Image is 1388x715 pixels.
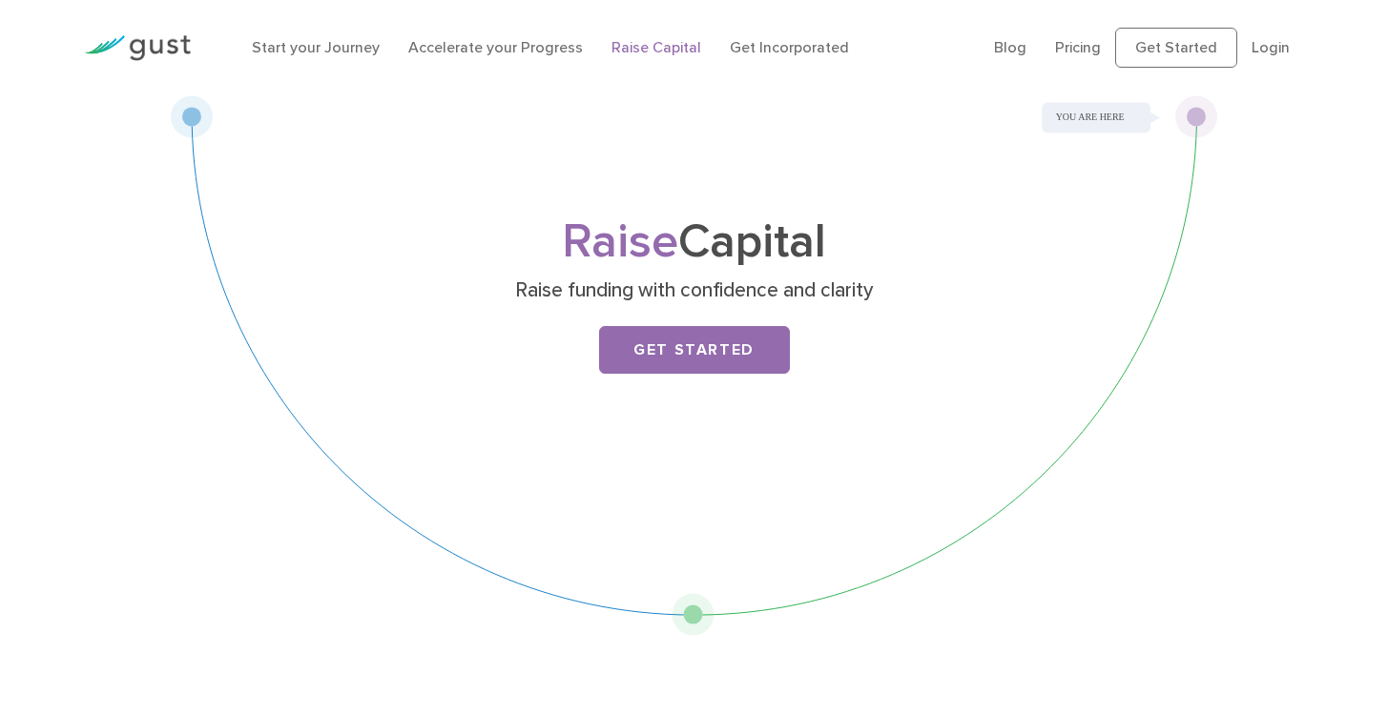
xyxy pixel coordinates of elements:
a: Get Started [1115,28,1237,68]
a: Blog [994,38,1026,56]
a: Pricing [1055,38,1101,56]
a: Login [1252,38,1290,56]
img: Gust Logo [84,35,191,61]
span: Raise [562,214,678,270]
a: Accelerate your Progress [408,38,583,56]
a: Start your Journey [252,38,380,56]
a: Get Incorporated [730,38,849,56]
a: Get Started [599,326,790,374]
h1: Capital [318,220,1071,264]
p: Raise funding with confidence and clarity [324,277,1064,304]
a: Raise Capital [611,38,701,56]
